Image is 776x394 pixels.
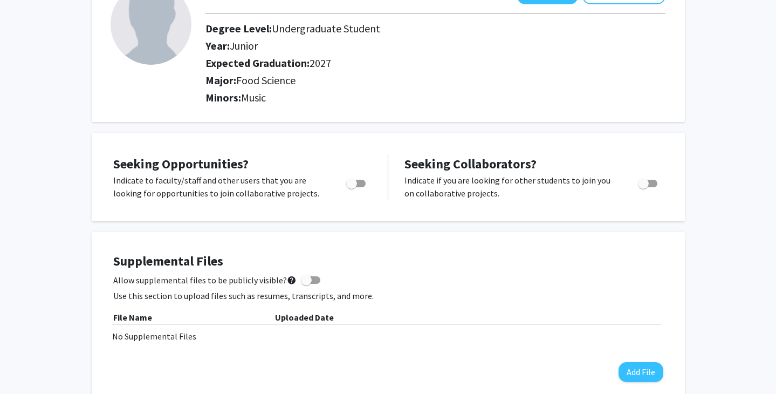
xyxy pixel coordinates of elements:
[205,22,590,35] h2: Degree Level:
[113,254,663,269] h4: Supplemental Files
[310,56,331,70] span: 2027
[8,345,46,386] iframe: Chat
[287,274,297,287] mat-icon: help
[112,330,664,343] div: No Supplemental Files
[113,289,663,302] p: Use this section to upload files such as resumes, transcripts, and more.
[113,174,326,200] p: Indicate to faculty/staff and other users that you are looking for opportunities to join collabor...
[205,57,590,70] h2: Expected Graduation:
[205,91,665,104] h2: Minors:
[634,174,663,190] div: Toggle
[241,91,266,104] span: Music
[205,74,665,87] h2: Major:
[272,22,380,35] span: Undergraduate Student
[619,362,663,382] button: Add File
[404,155,537,172] span: Seeking Collaborators?
[205,39,590,52] h2: Year:
[275,312,334,323] b: Uploaded Date
[404,174,617,200] p: Indicate if you are looking for other students to join you on collaborative projects.
[113,312,152,323] b: File Name
[113,155,249,172] span: Seeking Opportunities?
[113,274,297,287] span: Allow supplemental files to be publicly visible?
[236,73,296,87] span: Food Science
[230,39,258,52] span: Junior
[342,174,372,190] div: Toggle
